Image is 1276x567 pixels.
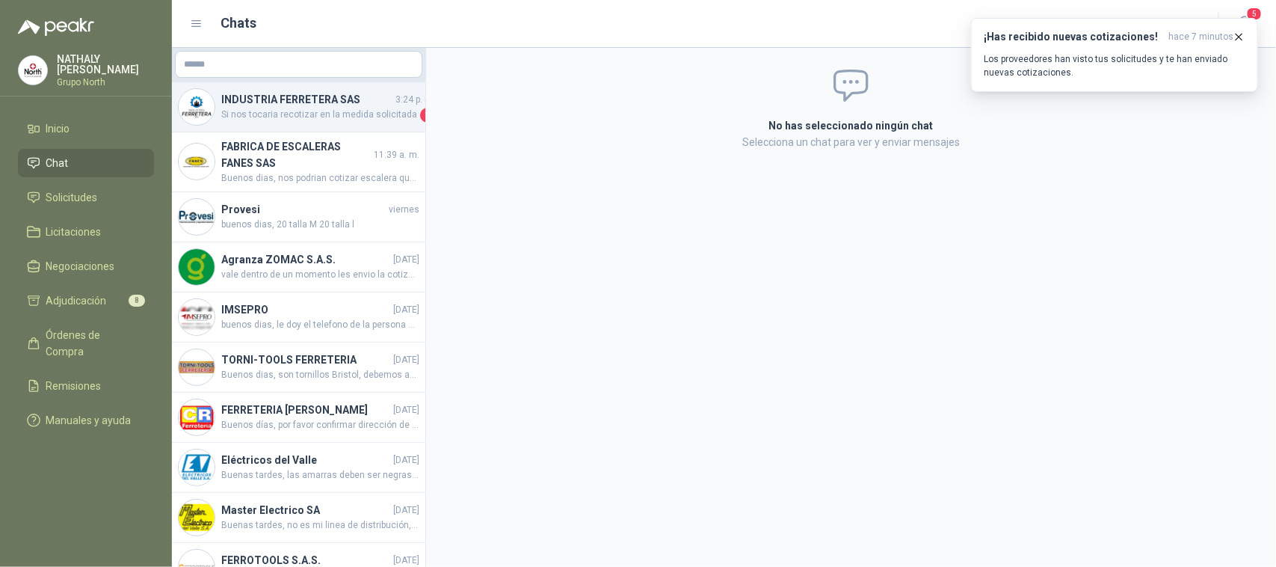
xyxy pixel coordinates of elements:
span: viernes [389,203,419,217]
span: Órdenes de Compra [46,327,140,360]
a: Company LogoTORNI-TOOLS FERRETERIA[DATE]Buenos dias, son tornillos Bristol, debemos actualizar la... [172,343,425,393]
a: Solicitudes [18,183,154,212]
h4: Provesi [221,201,386,218]
span: Buenas tardes, no es mi linea de distribución, gracias por invitarme a cotizar [221,518,419,533]
img: Company Logo [19,56,47,85]
a: Company LogoIMSEPRO[DATE]buenos dias, le doy el telefono de la persona de SSA para que nos puedas... [172,292,425,343]
span: Remisiones [46,378,102,394]
a: Chat [18,149,154,177]
span: 11:39 a. m. [374,148,419,162]
a: Manuales y ayuda [18,406,154,435]
p: Selecciona un chat para ver y enviar mensajes [591,134,1112,150]
a: Company LogoAgranza ZOMAC S.A.S.[DATE]vale dentro de un momento les envio la cotización [172,242,425,292]
h4: Agranza ZOMAC S.A.S. [221,251,390,268]
p: Los proveedores han visto tus solicitudes y te han enviado nuevas cotizaciones. [984,52,1245,79]
span: Si nos tocaria recotizar en la medida solicitada [221,108,417,123]
img: Company Logo [179,399,215,435]
h4: INDUSTRIA FERRETERA SAS [221,91,392,108]
a: Remisiones [18,372,154,400]
p: Grupo North [57,78,154,87]
span: Inicio [46,120,70,137]
a: Adjudicación8 [18,286,154,315]
span: Buenos días, por favor confirmar dirección de entrega. El mensajero fue a entregar en [GEOGRAPHIC... [221,418,419,432]
a: Órdenes de Compra [18,321,154,366]
span: Chat [46,155,69,171]
img: Company Logo [179,89,215,125]
span: buenos dias, le doy el telefono de la persona de SSA para que nos puedas visitar y cotizar. [PERS... [221,318,419,332]
h3: ¡Has recibido nuevas cotizaciones! [984,31,1162,43]
img: Company Logo [179,349,215,385]
img: Logo peakr [18,18,94,36]
a: Company LogoFERRETERIA [PERSON_NAME][DATE]Buenos días, por favor confirmar dirección de entrega. ... [172,393,425,443]
span: Adjudicación [46,292,107,309]
span: 5 [1246,7,1263,21]
span: [DATE] [393,453,419,468]
span: Negociaciones [46,258,115,275]
span: Buenas tardes, las amarras deben ser negras, por favor confirmar que la entrega sea de este color... [221,468,419,482]
a: Company LogoMaster Electrico SA[DATE]Buenas tardes, no es mi linea de distribución, gracias por i... [172,493,425,543]
a: Company LogoFABRICA DE ESCALERAS FANES SAS11:39 a. m.Buenos dias, nos podrian cotizar escalera qu... [172,132,425,192]
h4: IMSEPRO [221,301,390,318]
span: 8 [129,295,145,307]
h4: Master Electrico SA [221,502,390,518]
a: Company LogoEléctricos del Valle[DATE]Buenas tardes, las amarras deben ser negras, por favor conf... [172,443,425,493]
img: Company Logo [179,249,215,285]
h1: Chats [221,13,257,34]
span: [DATE] [393,353,419,367]
p: NATHALY [PERSON_NAME] [57,54,154,75]
img: Company Logo [179,299,215,335]
span: Licitaciones [46,224,102,240]
a: Company LogoProvesiviernesbuenos dias, 20 talla M 20 talla l [172,192,425,242]
h4: FERRETERIA [PERSON_NAME] [221,402,390,418]
img: Company Logo [179,199,215,235]
a: Licitaciones [18,218,154,246]
a: Company LogoINDUSTRIA FERRETERA SAS3:24 p. m.Si nos tocaria recotizar en la medida solicitada1 [172,82,425,132]
img: Company Logo [179,450,215,485]
span: [DATE] [393,503,419,518]
span: 3:24 p. m. [395,93,435,107]
img: Company Logo [179,500,215,536]
img: Company Logo [179,144,215,180]
button: 5 [1231,10,1258,37]
span: Solicitudes [46,189,98,206]
h4: TORNI-TOOLS FERRETERIA [221,352,390,368]
a: Negociaciones [18,252,154,281]
span: Buenos dias, son tornillos Bristol, debemos actualizar la descripcion. quedo atenta a la cotizacion. [221,368,419,382]
h4: FABRICA DE ESCALERAS FANES SAS [221,138,371,171]
span: vale dentro de un momento les envio la cotización [221,268,419,282]
span: hace 7 minutos [1168,31,1233,43]
span: buenos dias, 20 talla M 20 talla l [221,218,419,232]
a: Inicio [18,114,154,143]
span: Manuales y ayuda [46,412,132,429]
h4: Eléctricos del Valle [221,452,390,468]
h2: No has seleccionado ningún chat [591,117,1112,134]
span: 1 [420,108,435,123]
span: [DATE] [393,303,419,317]
span: Buenos dias, nos podrian cotizar escalera que alcance una altura total de 4 metros [221,171,419,186]
button: ¡Has recibido nuevas cotizaciones!hace 7 minutos Los proveedores han visto tus solicitudes y te h... [971,18,1258,92]
span: [DATE] [393,253,419,267]
span: [DATE] [393,403,419,417]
